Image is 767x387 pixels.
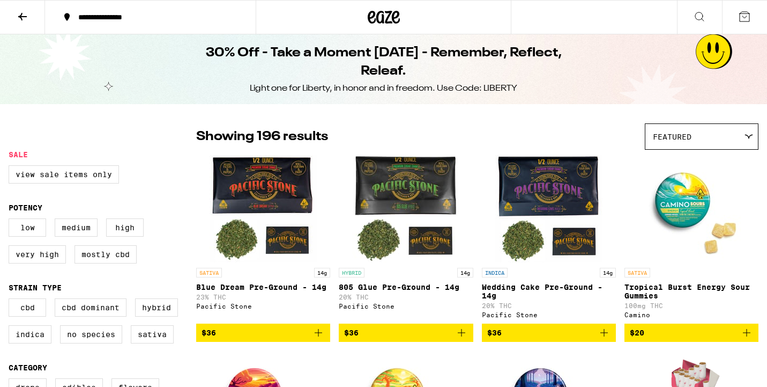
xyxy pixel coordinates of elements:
[653,133,691,141] span: Featured
[624,324,758,342] button: Add to bag
[75,245,137,264] label: Mostly CBD
[624,302,758,309] p: 100mg THC
[135,298,178,317] label: Hybrid
[339,155,473,324] a: Open page for 805 Glue Pre-Ground - 14g from Pacific Stone
[624,155,758,324] a: Open page for Tropical Burst Energy Sour Gummies from Camino
[482,268,508,278] p: INDICA
[339,303,473,310] div: Pacific Stone
[9,283,62,292] legend: Strain Type
[352,155,459,262] img: Pacific Stone - 805 Glue Pre-Ground - 14g
[482,302,616,309] p: 20% THC
[487,328,502,337] span: $36
[600,268,616,278] p: 14g
[196,303,330,310] div: Pacific Stone
[55,298,126,317] label: CBD Dominant
[482,283,616,300] p: Wedding Cake Pre-Ground - 14g
[106,218,144,237] label: High
[202,328,216,337] span: $36
[210,155,317,262] img: Pacific Stone - Blue Dream Pre-Ground - 14g
[339,268,364,278] p: HYBRID
[9,218,46,237] label: Low
[196,283,330,291] p: Blue Dream Pre-Ground - 14g
[314,268,330,278] p: 14g
[344,328,359,337] span: $36
[624,283,758,300] p: Tropical Burst Energy Sour Gummies
[60,325,122,344] label: No Species
[55,218,98,237] label: Medium
[482,311,616,318] div: Pacific Stone
[9,325,51,344] label: Indica
[196,128,328,146] p: Showing 196 results
[196,268,222,278] p: SATIVA
[9,150,28,159] legend: Sale
[482,324,616,342] button: Add to bag
[9,245,66,264] label: Very High
[339,324,473,342] button: Add to bag
[9,298,46,317] label: CBD
[495,155,602,262] img: Pacific Stone - Wedding Cake Pre-Ground - 14g
[189,44,579,81] h1: 30% Off - Take a Moment [DATE] - Remember, Reflect, Releaf.
[250,83,517,94] div: Light one for Liberty, in honor and in freedom. Use Code: LIBERTY
[9,165,119,184] label: View Sale Items Only
[196,155,330,324] a: Open page for Blue Dream Pre-Ground - 14g from Pacific Stone
[624,268,650,278] p: SATIVA
[638,155,745,262] img: Camino - Tropical Burst Energy Sour Gummies
[9,363,47,372] legend: Category
[196,324,330,342] button: Add to bag
[9,203,42,212] legend: Potency
[624,311,758,318] div: Camino
[482,155,616,324] a: Open page for Wedding Cake Pre-Ground - 14g from Pacific Stone
[131,325,174,344] label: Sativa
[196,294,330,301] p: 23% THC
[339,294,473,301] p: 20% THC
[457,268,473,278] p: 14g
[339,283,473,291] p: 805 Glue Pre-Ground - 14g
[630,328,644,337] span: $20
